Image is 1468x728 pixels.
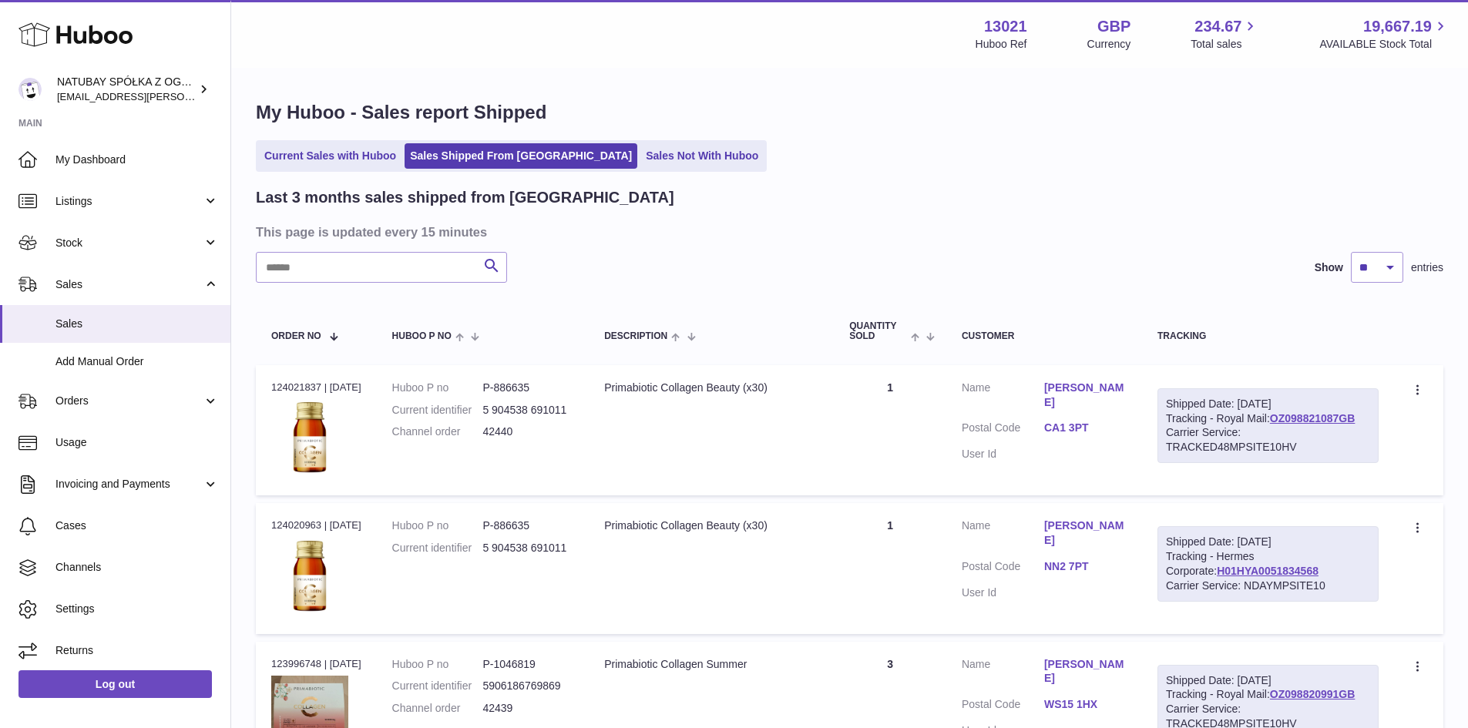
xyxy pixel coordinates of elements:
a: [PERSON_NAME] [1044,518,1127,548]
dt: Huboo P no [392,518,483,533]
div: Primabiotic Collagen Summer [604,657,818,672]
div: Tracking - Hermes Corporate: [1157,526,1379,602]
a: WS15 1HX [1044,697,1127,712]
span: 234.67 [1194,16,1241,37]
span: Description [604,331,667,341]
td: 1 [834,503,946,633]
img: 130211698054880.jpg [271,538,348,615]
dt: Name [962,518,1044,552]
dt: User Id [962,585,1044,600]
div: Shipped Date: [DATE] [1166,673,1370,688]
span: Huboo P no [392,331,452,341]
div: Customer [962,331,1127,341]
img: 130211698054880.jpg [271,399,348,476]
a: Log out [18,670,212,698]
span: Cases [55,518,219,533]
img: kacper.antkowski@natubay.pl [18,78,42,101]
dt: Current identifier [392,403,483,418]
h2: Last 3 months sales shipped from [GEOGRAPHIC_DATA] [256,187,674,208]
dt: Current identifier [392,679,483,693]
a: CA1 3PT [1044,421,1127,435]
dd: 5 904538 691011 [482,403,573,418]
span: Invoicing and Payments [55,477,203,491]
a: OZ098821087GB [1270,412,1355,424]
a: NN2 7PT [1044,559,1127,574]
div: Primabiotic Collagen Beauty (x30) [604,518,818,533]
div: 124021837 | [DATE] [271,381,361,394]
span: 19,667.19 [1363,16,1432,37]
dd: P-1046819 [482,657,573,672]
label: Show [1315,260,1343,275]
div: 123996748 | [DATE] [271,657,361,671]
span: [EMAIL_ADDRESS][PERSON_NAME][DOMAIN_NAME] [57,90,309,102]
div: Shipped Date: [DATE] [1166,397,1370,411]
span: Sales [55,277,203,292]
div: Tracking [1157,331,1379,341]
span: Usage [55,435,219,450]
span: Stock [55,236,203,250]
div: Currency [1087,37,1131,52]
a: [PERSON_NAME] [1044,657,1127,686]
div: NATUBAY SPÓŁKA Z OGRANICZONĄ ODPOWIEDZIALNOŚCIĄ [57,75,196,104]
span: Orders [55,394,203,408]
dt: Name [962,657,1044,690]
span: Total sales [1191,37,1259,52]
dt: Huboo P no [392,657,483,672]
dd: 5 904538 691011 [482,541,573,555]
h3: This page is updated every 15 minutes [256,223,1439,240]
a: 234.67 Total sales [1191,16,1259,52]
dt: Huboo P no [392,381,483,395]
dd: P-886635 [482,381,573,395]
span: AVAILABLE Stock Total [1319,37,1450,52]
span: Sales [55,317,219,331]
span: My Dashboard [55,153,219,167]
dt: Postal Code [962,697,1044,716]
div: Carrier Service: NDAYMPSITE10 [1166,579,1370,593]
span: Listings [55,194,203,209]
td: 1 [834,365,946,495]
span: Quantity Sold [849,321,906,341]
a: Sales Not With Huboo [640,143,764,169]
a: H01HYA0051834568 [1217,565,1319,577]
h1: My Huboo - Sales report Shipped [256,100,1443,125]
dt: Channel order [392,701,483,716]
dd: 42440 [482,424,573,439]
div: Primabiotic Collagen Beauty (x30) [604,381,818,395]
dt: User Id [962,447,1044,461]
dt: Postal Code [962,421,1044,439]
dd: 42439 [482,701,573,716]
div: 124020963 | [DATE] [271,518,361,532]
span: Order No [271,331,321,341]
div: Tracking - Royal Mail: [1157,388,1379,464]
div: Shipped Date: [DATE] [1166,535,1370,549]
span: Channels [55,560,219,575]
a: OZ098820991GB [1270,688,1355,700]
dd: P-886635 [482,518,573,533]
strong: GBP [1097,16,1130,37]
span: Returns [55,643,219,658]
strong: 13021 [984,16,1027,37]
dt: Current identifier [392,541,483,555]
span: Add Manual Order [55,354,219,369]
a: 19,667.19 AVAILABLE Stock Total [1319,16,1450,52]
a: Sales Shipped From [GEOGRAPHIC_DATA] [405,143,637,169]
span: Settings [55,602,219,616]
a: Current Sales with Huboo [259,143,401,169]
div: Huboo Ref [976,37,1027,52]
dt: Postal Code [962,559,1044,578]
dt: Channel order [392,424,483,439]
a: [PERSON_NAME] [1044,381,1127,410]
dt: Name [962,381,1044,414]
div: Carrier Service: TRACKED48MPSITE10HV [1166,425,1370,455]
span: entries [1411,260,1443,275]
dd: 5906186769869 [482,679,573,693]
